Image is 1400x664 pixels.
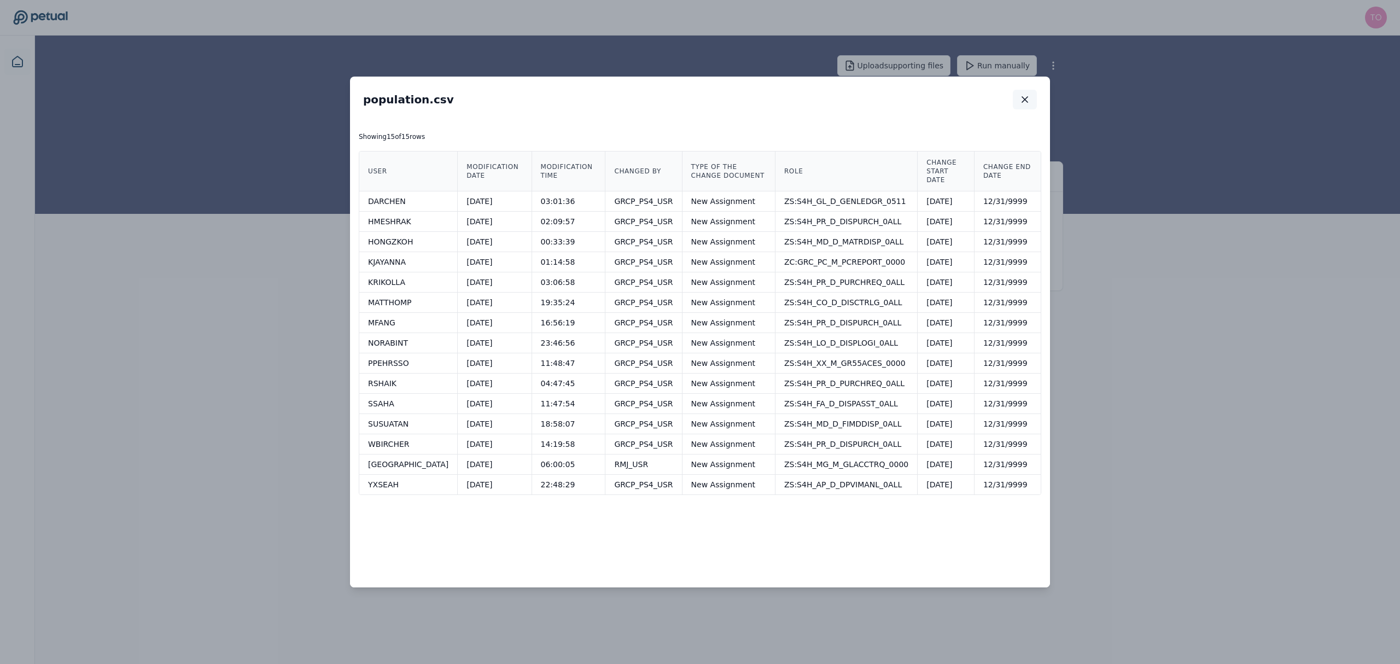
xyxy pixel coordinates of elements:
[775,434,917,455] td: ZS:S4H_PR_D_DISPURCH_0ALL
[359,434,458,455] td: WBIRCHER
[605,374,682,394] td: GRCP_PS4_USR
[605,394,682,414] td: GRCP_PS4_USR
[359,131,1041,142] p: Showing 15 of 15 rows
[532,252,605,272] td: 01:14:58
[532,191,605,212] td: 03:01:36
[775,353,917,374] td: ZS:S4H_XX_M_GR55ACES_0000
[532,232,605,252] td: 00:33:39
[458,232,532,252] td: [DATE]
[682,252,775,272] td: New Assignment
[682,333,775,353] td: New Assignment
[775,394,917,414] td: ZS:S4H_FA_D_DISPASST_0ALL
[918,455,975,475] td: [DATE]
[682,212,775,232] td: New Assignment
[775,191,917,212] td: ZS:S4H_GL_D_GENLEDGR_0511
[359,272,458,293] td: KRIKOLLA
[918,374,975,394] td: [DATE]
[359,191,458,212] td: DARCHEN
[359,293,458,313] td: MATTHOMP
[918,252,975,272] td: [DATE]
[605,212,682,232] td: GRCP_PS4_USR
[974,455,1041,475] td: 12/31/9999
[532,333,605,353] td: 23:46:56
[682,455,775,475] td: New Assignment
[775,333,917,353] td: ZS:S4H_LO_D_DISPLOGI_0ALL
[458,313,532,333] td: [DATE]
[775,232,917,252] td: ZS:S4H_MD_D_MATRDISP_0ALL
[974,152,1041,191] th: Change End Date
[918,272,975,293] td: [DATE]
[775,414,917,434] td: ZS:S4H_MD_D_FIMDDISP_0ALL
[605,333,682,353] td: GRCP_PS4_USR
[458,333,532,353] td: [DATE]
[605,293,682,313] td: GRCP_PS4_USR
[605,152,682,191] th: Changed By
[359,394,458,414] td: SSAHA
[974,333,1041,353] td: 12/31/9999
[605,252,682,272] td: GRCP_PS4_USR
[532,434,605,455] td: 14:19:58
[605,475,682,495] td: GRCP_PS4_USR
[359,414,458,434] td: SUSUATAN
[605,414,682,434] td: GRCP_PS4_USR
[458,293,532,313] td: [DATE]
[974,232,1041,252] td: 12/31/9999
[359,152,458,191] th: User
[359,353,458,374] td: PPEHRSSO
[458,434,532,455] td: [DATE]
[682,232,775,252] td: New Assignment
[458,353,532,374] td: [DATE]
[359,455,458,475] td: [GEOGRAPHIC_DATA]
[918,232,975,252] td: [DATE]
[532,475,605,495] td: 22:48:29
[682,272,775,293] td: New Assignment
[458,455,532,475] td: [DATE]
[682,374,775,394] td: New Assignment
[359,374,458,394] td: RSHAIK
[775,313,917,333] td: ZS:S4H_PR_D_DISPURCH_0ALL
[974,394,1041,414] td: 12/31/9999
[359,232,458,252] td: HONGZKOH
[605,455,682,475] td: RMJ_USR
[363,92,454,107] h2: population.csv
[974,252,1041,272] td: 12/31/9999
[775,212,917,232] td: ZS:S4H_PR_D_DISPURCH_0ALL
[918,293,975,313] td: [DATE]
[605,313,682,333] td: GRCP_PS4_USR
[359,333,458,353] td: NORABINT
[458,475,532,495] td: [DATE]
[775,293,917,313] td: ZS:S4H_CO_D_DISCTRLG_0ALL
[458,152,532,191] th: Modification date
[605,232,682,252] td: GRCP_PS4_USR
[775,374,917,394] td: ZS:S4H_PR_D_PURCHREQ_0ALL
[458,394,532,414] td: [DATE]
[682,475,775,495] td: New Assignment
[532,293,605,313] td: 19:35:24
[605,272,682,293] td: GRCP_PS4_USR
[974,353,1041,374] td: 12/31/9999
[458,374,532,394] td: [DATE]
[682,353,775,374] td: New Assignment
[682,394,775,414] td: New Assignment
[974,191,1041,212] td: 12/31/9999
[359,475,458,495] td: YXSEAH
[918,313,975,333] td: [DATE]
[682,152,775,191] th: Type of the Change Document
[532,353,605,374] td: 11:48:47
[974,212,1041,232] td: 12/31/9999
[682,191,775,212] td: New Assignment
[918,434,975,455] td: [DATE]
[918,394,975,414] td: [DATE]
[532,414,605,434] td: 18:58:07
[532,455,605,475] td: 06:00:05
[532,394,605,414] td: 11:47:54
[918,212,975,232] td: [DATE]
[974,272,1041,293] td: 12/31/9999
[775,475,917,495] td: ZS:S4H_AP_D_DPVIMANL_0ALL
[532,152,605,191] th: Modification time
[775,455,917,475] td: ZS:S4H_MG_M_GLACCTRQ_0000
[918,152,975,191] th: Change Start Date
[775,272,917,293] td: ZS:S4H_PR_D_PURCHREQ_0ALL
[918,353,975,374] td: [DATE]
[682,293,775,313] td: New Assignment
